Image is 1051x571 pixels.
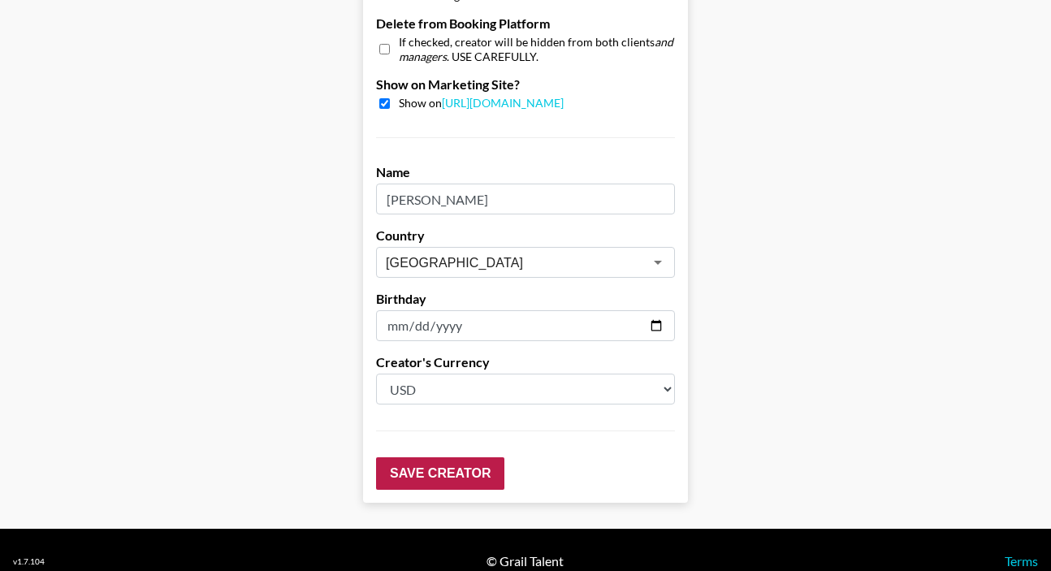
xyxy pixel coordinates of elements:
label: Country [376,227,675,244]
label: Show on Marketing Site? [376,76,675,93]
a: Terms [1005,553,1038,569]
button: Open [647,251,669,274]
label: Delete from Booking Platform [376,15,675,32]
span: Show on [399,96,564,111]
label: Name [376,164,675,180]
a: [URL][DOMAIN_NAME] [442,96,564,110]
div: v 1.7.104 [13,556,45,567]
label: Birthday [376,291,675,307]
span: If checked, creator will be hidden from both clients . USE CAREFULLY. [399,35,675,63]
div: © Grail Talent [487,553,564,569]
em: and managers [399,35,673,63]
input: Save Creator [376,457,504,490]
label: Creator's Currency [376,354,675,370]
